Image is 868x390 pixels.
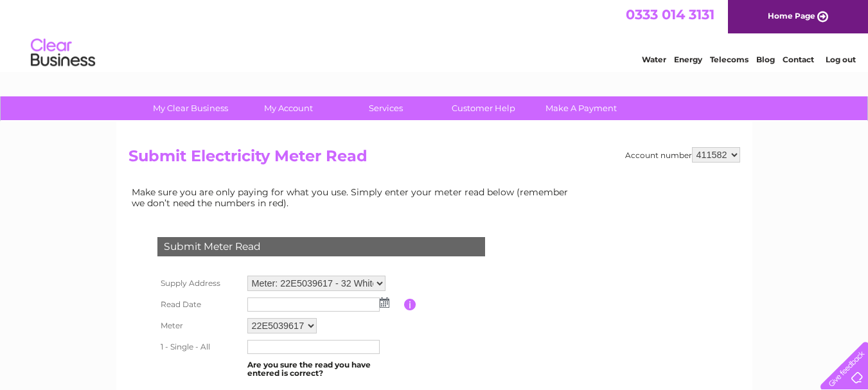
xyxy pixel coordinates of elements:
[154,294,244,315] th: Read Date
[157,237,485,256] div: Submit Meter Read
[625,147,740,163] div: Account number
[244,357,404,382] td: Are you sure the read you have entered is correct?
[235,96,341,120] a: My Account
[826,55,856,64] a: Log out
[333,96,439,120] a: Services
[404,299,416,310] input: Information
[128,147,740,172] h2: Submit Electricity Meter Read
[783,55,814,64] a: Contact
[131,7,738,62] div: Clear Business is a trading name of Verastar Limited (registered in [GEOGRAPHIC_DATA] No. 3667643...
[528,96,634,120] a: Make A Payment
[430,96,536,120] a: Customer Help
[756,55,775,64] a: Blog
[674,55,702,64] a: Energy
[128,184,578,211] td: Make sure you are only paying for what you use. Simply enter your meter read below (remember we d...
[30,33,96,73] img: logo.png
[380,297,389,308] img: ...
[642,55,666,64] a: Water
[626,6,714,22] a: 0333 014 3131
[154,272,244,294] th: Supply Address
[154,337,244,357] th: 1 - Single - All
[137,96,244,120] a: My Clear Business
[154,315,244,337] th: Meter
[710,55,748,64] a: Telecoms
